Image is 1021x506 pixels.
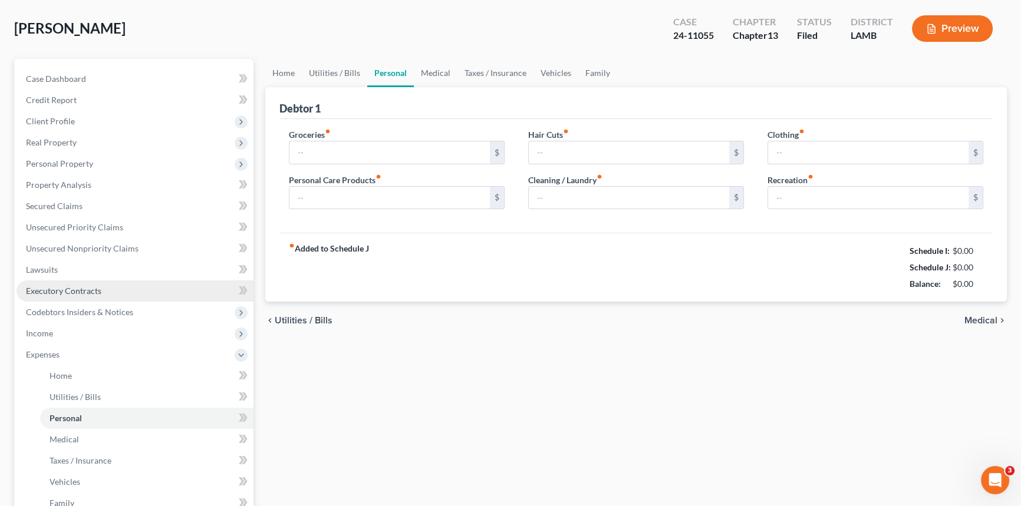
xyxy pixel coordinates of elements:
div: $ [729,187,743,209]
span: Medical [964,316,997,325]
button: chevron_left Utilities / Bills [265,316,332,325]
div: Chapter [733,29,778,42]
div: District [851,15,893,29]
label: Clothing [768,128,805,141]
a: Home [40,365,253,386]
span: 3 [1005,466,1015,475]
label: Cleaning / Laundry [528,174,602,186]
i: fiber_manual_record [799,128,805,134]
label: Groceries [289,128,331,141]
span: Expenses [26,349,60,359]
i: fiber_manual_record [325,128,331,134]
div: Debtor 1 [279,101,321,115]
input: -- [768,187,969,209]
input: -- [768,141,969,164]
div: Chapter [733,15,778,29]
span: 13 [768,29,778,41]
div: $ [490,141,504,164]
a: Taxes / Insurance [457,59,533,87]
div: Case [673,15,714,29]
span: Codebtors Insiders & Notices [26,307,133,317]
div: $0.00 [953,245,984,257]
div: $ [969,141,983,164]
span: Medical [50,434,79,444]
a: Executory Contracts [17,280,253,302]
strong: Schedule I: [910,246,950,256]
button: Preview [912,15,993,42]
span: Executory Contracts [26,286,101,296]
div: $0.00 [953,278,984,290]
i: fiber_manual_record [289,243,295,249]
a: Utilities / Bills [302,59,367,87]
label: Recreation [768,174,813,186]
div: Filed [797,29,832,42]
input: -- [529,141,729,164]
span: Lawsuits [26,264,58,275]
span: Real Property [26,137,77,147]
a: Secured Claims [17,196,253,217]
span: Unsecured Priority Claims [26,222,123,232]
span: Utilities / Bills [50,392,101,402]
span: Credit Report [26,95,77,105]
span: Client Profile [26,116,75,126]
span: Income [26,328,53,338]
span: Personal [50,413,82,423]
i: fiber_manual_record [808,174,813,180]
a: Unsecured Priority Claims [17,217,253,238]
a: Credit Report [17,90,253,111]
iframe: Intercom live chat [981,466,1009,494]
a: Medical [40,429,253,450]
a: Vehicles [533,59,578,87]
div: $ [969,187,983,209]
label: Personal Care Products [289,174,381,186]
span: Personal Property [26,158,93,168]
input: -- [289,141,490,164]
a: Personal [40,408,253,429]
span: Unsecured Nonpriority Claims [26,243,139,253]
span: Case Dashboard [26,74,86,84]
span: Utilities / Bills [275,316,332,325]
div: LAMB [851,29,893,42]
a: Personal [367,59,414,87]
div: Status [797,15,832,29]
strong: Added to Schedule J [289,243,369,292]
a: Lawsuits [17,259,253,280]
input: -- [529,187,729,209]
strong: Schedule J: [910,262,951,272]
i: chevron_right [997,316,1007,325]
span: Home [50,371,72,381]
div: 24-11055 [673,29,714,42]
strong: Balance: [910,279,941,289]
a: Medical [414,59,457,87]
span: [PERSON_NAME] [14,19,126,37]
label: Hair Cuts [528,128,569,141]
input: -- [289,187,490,209]
a: Property Analysis [17,174,253,196]
span: Taxes / Insurance [50,455,111,465]
i: chevron_left [265,316,275,325]
i: fiber_manual_record [376,174,381,180]
div: $ [729,141,743,164]
div: $ [490,187,504,209]
a: Unsecured Nonpriority Claims [17,238,253,259]
a: Vehicles [40,471,253,492]
a: Taxes / Insurance [40,450,253,471]
a: Family [578,59,617,87]
span: Vehicles [50,477,80,487]
button: Medical chevron_right [964,316,1007,325]
i: fiber_manual_record [597,174,602,180]
a: Utilities / Bills [40,386,253,408]
a: Home [265,59,302,87]
i: fiber_manual_record [563,128,569,134]
span: Property Analysis [26,180,91,190]
div: $0.00 [953,262,984,273]
a: Case Dashboard [17,68,253,90]
span: Secured Claims [26,201,83,211]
